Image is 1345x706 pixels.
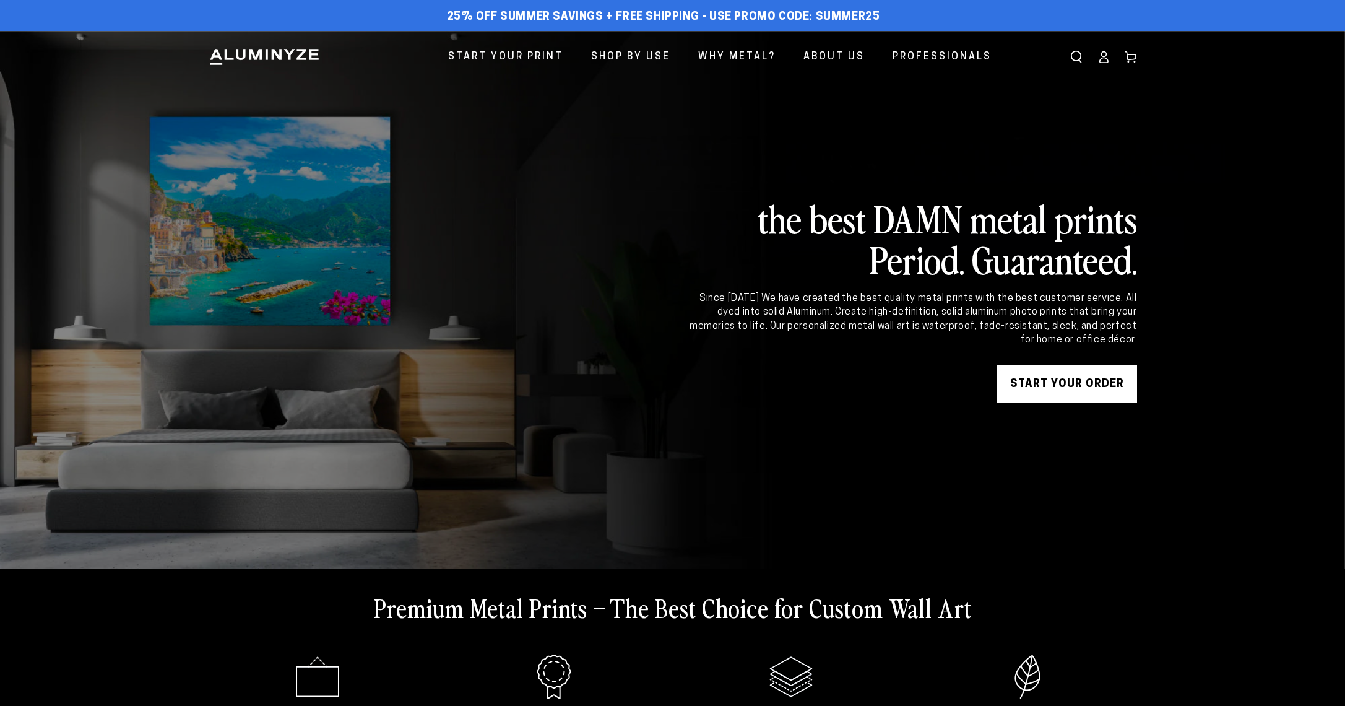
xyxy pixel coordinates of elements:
[1063,43,1090,71] summary: Search our site
[209,48,320,66] img: Aluminyze
[688,292,1137,347] div: Since [DATE] We have created the best quality metal prints with the best customer service. All dy...
[591,48,670,66] span: Shop By Use
[893,48,992,66] span: Professionals
[689,41,785,74] a: Why Metal?
[448,48,563,66] span: Start Your Print
[794,41,874,74] a: About Us
[698,48,776,66] span: Why Metal?
[447,11,880,24] span: 25% off Summer Savings + Free Shipping - Use Promo Code: SUMMER25
[374,591,972,624] h2: Premium Metal Prints – The Best Choice for Custom Wall Art
[688,198,1137,279] h2: the best DAMN metal prints Period. Guaranteed.
[582,41,680,74] a: Shop By Use
[803,48,865,66] span: About Us
[883,41,1001,74] a: Professionals
[439,41,573,74] a: Start Your Print
[997,365,1137,403] a: START YOUR Order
